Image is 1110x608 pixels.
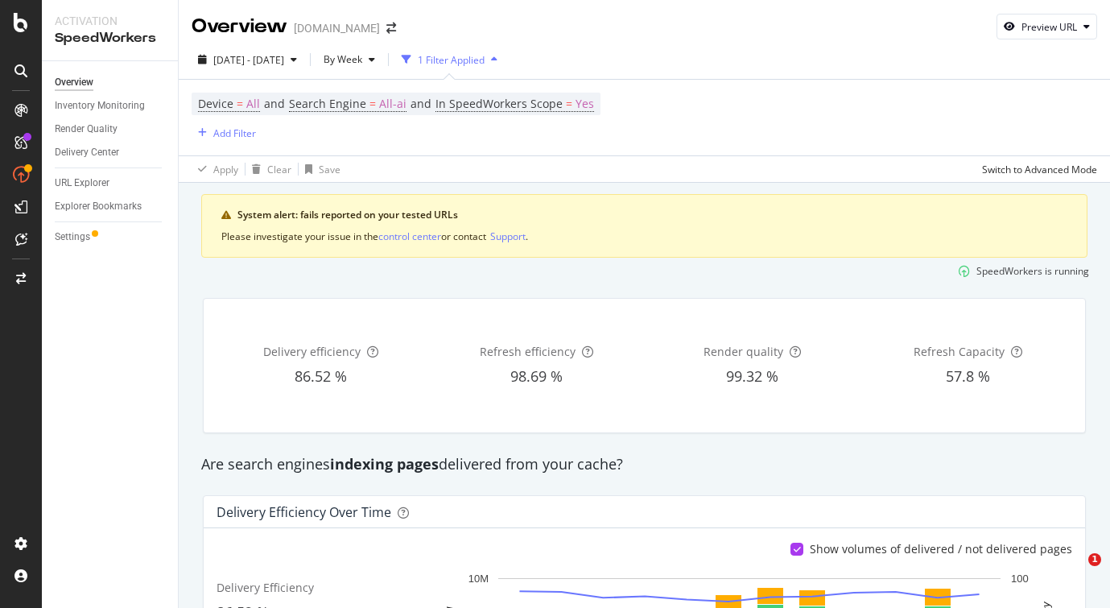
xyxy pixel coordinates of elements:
[55,175,167,192] a: URL Explorer
[490,230,526,243] div: Support
[213,163,238,176] div: Apply
[55,144,119,161] div: Delivery Center
[55,229,167,246] a: Settings
[704,344,783,359] span: Render quality
[468,573,488,585] text: 10M
[267,163,291,176] div: Clear
[217,504,391,520] div: Delivery Efficiency over time
[295,366,347,386] span: 86.52 %
[411,96,431,111] span: and
[1055,553,1094,592] iframe: Intercom live chat
[55,97,167,114] a: Inventory Monitoring
[435,96,563,111] span: In SpeedWorkers Scope
[914,344,1005,359] span: Refresh Capacity
[299,156,340,182] button: Save
[386,23,396,34] div: arrow-right-arrow-left
[976,156,1097,182] button: Switch to Advanced Mode
[378,230,441,243] div: control center
[237,96,243,111] span: =
[263,344,361,359] span: Delivery efficiency
[726,366,778,386] span: 99.32 %
[289,96,366,111] span: Search Engine
[317,47,382,72] button: By Week
[213,126,256,140] div: Add Filter
[55,29,165,48] div: SpeedWorkers
[246,156,291,182] button: Clear
[246,93,260,115] span: All
[221,229,1067,244] div: Please investigate your issue in the or contact .
[379,93,406,115] span: All-ai
[982,163,1097,176] div: Switch to Advanced Mode
[55,13,165,29] div: Activation
[55,121,118,138] div: Render Quality
[192,156,238,182] button: Apply
[810,541,1072,557] div: Show volumes of delivered / not delivered pages
[198,96,233,111] span: Device
[192,13,287,40] div: Overview
[213,53,284,67] span: [DATE] - [DATE]
[378,229,441,244] button: control center
[55,229,90,246] div: Settings
[369,96,376,111] span: =
[480,344,576,359] span: Refresh efficiency
[317,52,362,66] span: By Week
[217,580,314,595] span: Delivery Efficiency
[237,208,1067,222] div: System alert: fails reported on your tested URLs
[395,47,504,72] button: 1 Filter Applied
[55,121,167,138] a: Render Quality
[319,163,340,176] div: Save
[294,20,380,36] div: [DOMAIN_NAME]
[510,366,563,386] span: 98.69 %
[1011,573,1029,585] text: 100
[418,53,485,67] div: 1 Filter Applied
[997,14,1097,39] button: Preview URL
[193,454,1096,475] div: Are search engines delivered from your cache?
[55,74,167,91] a: Overview
[55,198,142,215] div: Explorer Bookmarks
[264,96,285,111] span: and
[976,264,1089,278] div: SpeedWorkers is running
[201,194,1087,258] div: warning banner
[192,47,303,72] button: [DATE] - [DATE]
[566,96,572,111] span: =
[490,229,526,244] button: Support
[1021,20,1077,34] div: Preview URL
[55,74,93,91] div: Overview
[1088,553,1101,566] span: 1
[55,175,109,192] div: URL Explorer
[330,454,439,474] strong: indexing pages
[946,366,990,386] span: 57.8 %
[55,97,145,114] div: Inventory Monitoring
[576,93,594,115] span: Yes
[55,144,167,161] a: Delivery Center
[192,123,256,143] button: Add Filter
[55,198,167,215] a: Explorer Bookmarks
